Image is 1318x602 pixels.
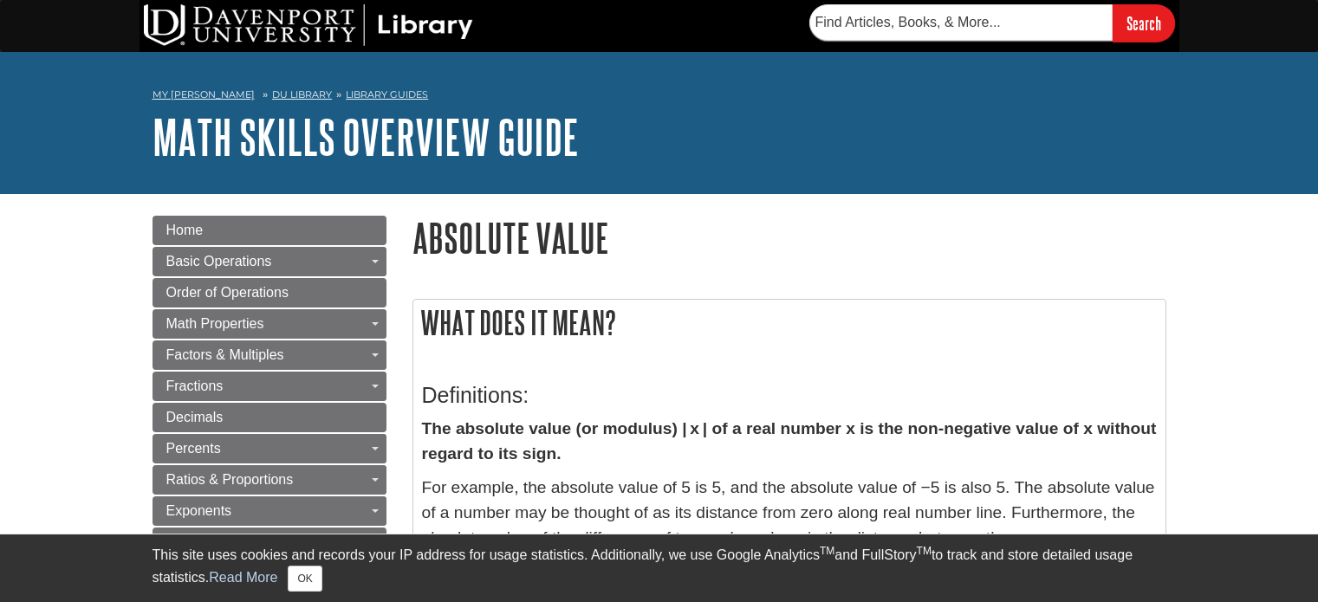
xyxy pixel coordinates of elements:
a: Library Guides [346,88,428,100]
a: Fractions [153,372,386,401]
input: Search [1113,4,1175,42]
h2: What does it mean? [413,300,1165,346]
a: Ratios & Proportions [153,465,386,495]
span: Home [166,223,204,237]
p: For example, the absolute value of 5 is 5, and the absolute value of −5 is also 5. The absolute v... [422,476,1157,550]
a: Read More [209,570,277,585]
a: Decimals [153,403,386,432]
a: Order of Operations [153,278,386,307]
span: Basic Operations [166,254,272,269]
nav: breadcrumb [153,83,1166,111]
strong: The absolute value (or modulus) | x | of a real number x is the non-negative value of x without r... [422,419,1157,463]
sup: TM [820,545,834,557]
a: Basic Operations [153,247,386,276]
sup: TM [917,545,932,557]
a: Exponents [153,496,386,526]
a: Factors & Multiples [153,340,386,370]
span: Ratios & Proportions [166,472,294,487]
div: This site uses cookies and records your IP address for usage statistics. Additionally, we use Goo... [153,545,1166,592]
a: Percents [153,434,386,463]
span: Math Properties [166,316,264,331]
span: Exponents [166,503,232,518]
span: Fractions [166,379,224,393]
a: Math Properties [153,309,386,339]
a: Home [153,216,386,245]
a: Scientific Notation [153,528,386,557]
span: Decimals [166,410,224,424]
h3: Definitions: [422,383,1157,408]
img: DU Library [144,4,473,46]
span: Order of Operations [166,285,289,300]
span: Factors & Multiples [166,347,284,362]
a: My [PERSON_NAME] [153,87,255,102]
a: DU Library [272,88,332,100]
form: Searches DU Library's articles, books, and more [809,4,1175,42]
button: Close [288,566,321,592]
h1: Absolute Value [412,216,1166,260]
input: Find Articles, Books, & More... [809,4,1113,41]
span: Percents [166,441,221,456]
a: Math Skills Overview Guide [153,110,579,164]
